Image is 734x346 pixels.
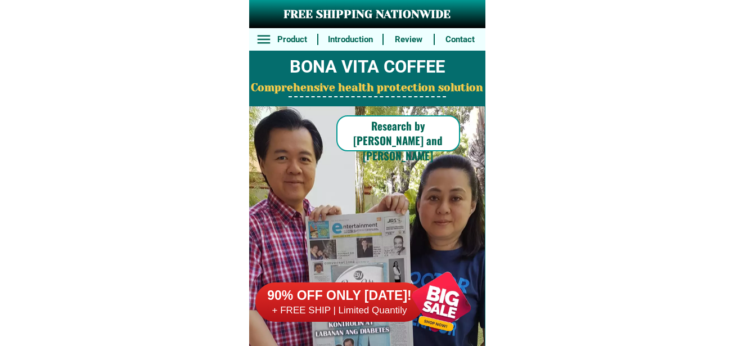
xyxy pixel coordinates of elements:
[255,287,424,304] h6: 90% OFF ONLY [DATE]!
[336,118,460,163] h6: Research by [PERSON_NAME] and [PERSON_NAME]
[255,304,424,317] h6: + FREE SHIP | Limited Quantily
[249,80,485,96] h2: Comprehensive health protection solution
[273,33,311,46] h6: Product
[441,33,479,46] h6: Contact
[324,33,376,46] h6: Introduction
[249,6,485,23] h3: FREE SHIPPING NATIONWIDE
[249,54,485,80] h2: BONA VITA COFFEE
[390,33,428,46] h6: Review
